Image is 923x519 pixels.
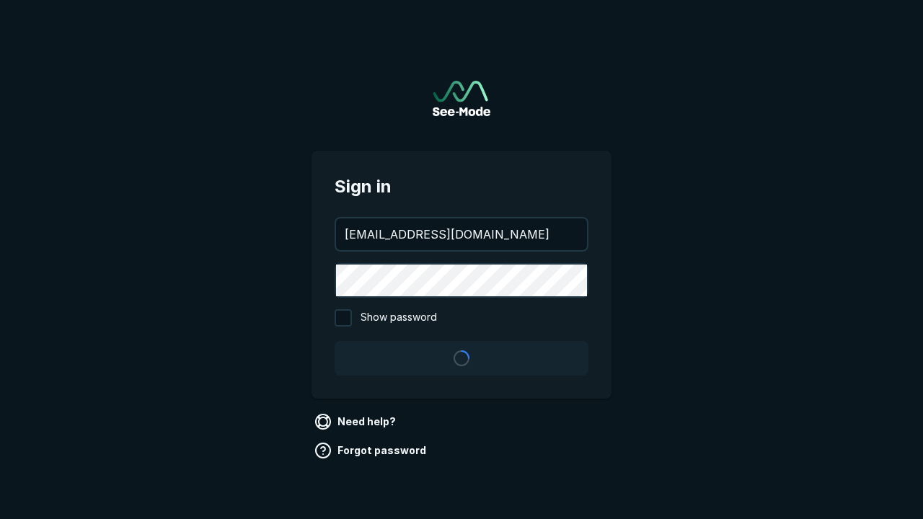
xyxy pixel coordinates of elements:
a: Forgot password [312,439,432,462]
input: your@email.com [336,218,587,250]
span: Show password [361,309,437,327]
a: Go to sign in [433,81,490,116]
a: Need help? [312,410,402,433]
img: See-Mode Logo [433,81,490,116]
span: Sign in [335,174,588,200]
